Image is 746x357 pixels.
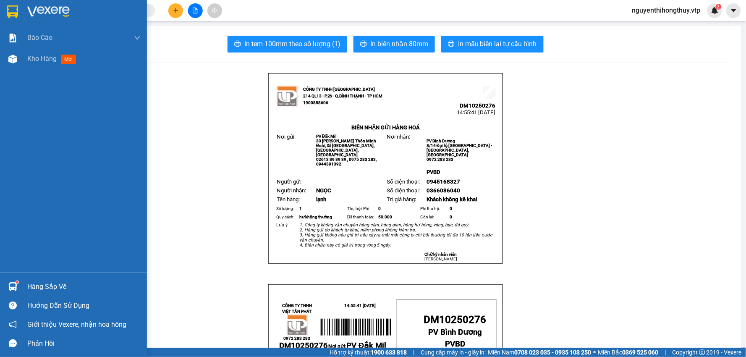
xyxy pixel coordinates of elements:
[27,299,141,312] div: Hướng dẫn sử dụng
[277,196,300,202] span: Tên hàng:
[134,34,141,41] span: down
[9,320,17,328] span: notification
[8,58,17,71] span: Nơi gửi:
[279,341,328,350] span: DM10250276
[515,349,592,356] strong: 0708 023 035 - 0935 103 250
[458,39,537,49] span: In mẫu biên lai tự cấu hình
[282,303,312,314] strong: CÔNG TY TNHH VIỆT TÂN PHÁT
[424,257,457,261] span: [PERSON_NAME]
[346,341,386,350] span: PV Đắk Mil
[623,349,659,356] strong: 0369 525 060
[351,124,420,131] strong: BIÊN NHẬN GỬI HÀNG HOÁ
[345,303,376,308] span: 14:55:41 [DATE]
[275,205,298,213] td: Số lượng:
[387,187,420,194] span: Số điện thoại:
[460,102,496,109] span: DM10250276
[299,222,493,248] em: 1. Công ty không vận chuyển hàng cấm, hàng gian, hàng hư hỏng, vàng, bạc, đá quý. 2. Hàng gửi do ...
[419,213,448,221] td: Còn lại:
[328,344,386,349] span: Nơi gửi:
[424,314,487,325] span: DM10250276
[287,315,308,336] img: logo
[207,3,222,18] button: aim
[192,8,198,13] span: file-add
[212,8,217,13] span: aim
[711,7,719,14] img: icon-new-feature
[27,319,126,330] span: Giới thiệu Vexere, nhận hoa hồng
[244,39,340,49] span: In tem 100mm theo số lượng (1)
[303,87,383,105] strong: CÔNG TY TNHH [GEOGRAPHIC_DATA] 214 QL13 - P.26 - Q.BÌNH THẠNH - TP HCM 1900888606
[64,58,78,71] span: Nơi nhận:
[730,7,738,14] span: caret-down
[445,339,465,349] span: PVBD
[277,187,306,194] span: Người nhận:
[360,40,367,48] span: printer
[427,157,453,162] span: 0972 283 283
[699,349,705,355] span: copyright
[27,32,52,43] span: Báo cáo
[22,13,68,45] strong: CÔNG TY TNHH [GEOGRAPHIC_DATA] 214 QL13 - P.26 - Q.BÌNH THẠNH - TP HCM 1900888606
[277,134,296,140] span: Nơi gửi:
[299,206,302,211] span: 1
[228,36,347,52] button: printerIn tem 100mm theo số lượng (1)
[7,5,18,18] img: logo-vxr
[387,196,416,202] span: Trị giá hàng:
[316,187,331,194] span: NGỌC
[427,143,492,157] span: 8/14 Đại lộ [GEOGRAPHIC_DATA] - [GEOGRAPHIC_DATA], [GEOGRAPHIC_DATA]
[9,339,17,347] span: message
[316,157,377,166] span: 02613 89 89 89 , 0975 283 283, 0944391392
[8,55,17,63] img: warehouse-icon
[346,205,377,213] td: Thụ hộ/ Phí
[284,336,311,341] span: 0972 283 283
[275,213,298,221] td: Quy cách:
[276,222,289,228] span: Lưu ý:
[441,36,544,52] button: printerIn mẫu biên lai tự cấu hình
[425,252,457,257] strong: Chữ ký nhân viên
[419,205,448,213] td: Phí thu hộ:
[8,282,17,291] img: warehouse-icon
[427,187,460,194] span: 0366086040
[29,59,49,63] span: PV Đắk Mil
[80,38,118,44] span: 14:55:41 [DATE]
[16,281,18,283] sup: 1
[346,213,377,221] td: Đã thanh toán:
[61,55,76,64] span: mới
[316,134,337,139] span: PV Đắk Mil
[370,39,428,49] span: In biên nhận 80mm
[277,178,302,185] span: Người gửi:
[8,34,17,42] img: solution-icon
[427,139,455,143] span: PV Bình Dương
[427,169,440,175] span: PVBD
[173,8,179,13] span: plus
[188,3,203,18] button: file-add
[168,3,183,18] button: plus
[387,134,410,140] span: Nơi nhận:
[371,349,407,356] strong: 1900 633 818
[726,3,741,18] button: caret-down
[330,348,407,357] span: Hỗ trợ kỹ thuật:
[353,36,435,52] button: printerIn biên nhận 80mm
[234,40,241,48] span: printer
[387,178,420,185] span: Số điện thoại:
[27,337,141,350] div: Phản hồi
[598,348,659,357] span: Miền Bắc
[665,348,666,357] span: |
[29,50,97,57] strong: BIÊN NHẬN GỬI HÀNG HOÁ
[8,19,19,40] img: logo
[379,206,381,211] span: 0
[27,55,57,63] span: Kho hàng
[594,351,596,354] span: ⚪️
[379,215,393,219] span: 50.000
[9,302,17,310] span: question-circle
[316,139,376,157] span: 30 [PERSON_NAME] Thôn Minh Đoài, Xã [GEOGRAPHIC_DATA], [GEOGRAPHIC_DATA], [GEOGRAPHIC_DATA]
[277,86,298,107] img: logo
[716,4,722,10] sup: 2
[427,196,477,202] span: Khách không kê khai
[27,281,141,293] div: Hàng sắp về
[448,40,455,48] span: printer
[421,348,486,357] span: Cung cấp máy in - giấy in:
[316,196,326,202] span: lạnh
[428,328,482,337] span: PV Bình Dương
[488,348,592,357] span: Miền Nam
[299,215,332,219] span: hư không thường
[450,215,452,219] span: 0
